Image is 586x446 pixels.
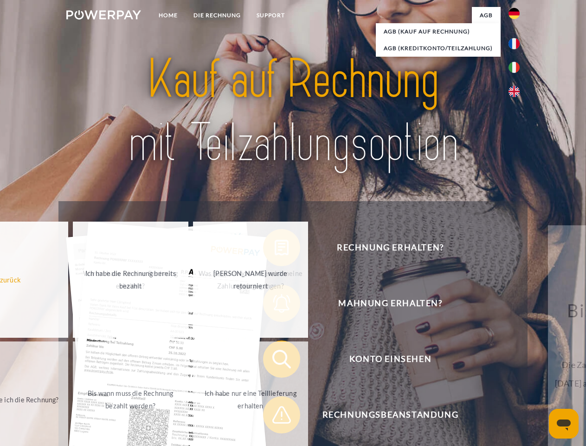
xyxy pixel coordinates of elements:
[263,396,504,433] button: Rechnungsbeanstandung
[78,387,183,412] div: Bis wann muss die Rechnung bezahlt werden?
[151,7,186,24] a: Home
[277,341,504,378] span: Konto einsehen
[509,86,520,97] img: en
[277,396,504,433] span: Rechnungsbeanstandung
[263,285,504,322] button: Mahnung erhalten?
[376,23,501,40] a: AGB (Kauf auf Rechnung)
[199,267,303,292] div: [PERSON_NAME] wurde retourniert
[78,267,183,292] div: Ich habe die Rechnung bereits bezahlt
[89,45,497,178] img: title-powerpay_de.svg
[199,387,303,412] div: Ich habe nur eine Teillieferung erhalten
[277,229,504,266] span: Rechnung erhalten?
[263,341,504,378] button: Konto einsehen
[376,40,501,57] a: AGB (Kreditkonto/Teilzahlung)
[472,7,501,24] a: agb
[249,7,293,24] a: SUPPORT
[509,38,520,49] img: fr
[66,10,141,20] img: logo-powerpay-white.svg
[263,229,504,266] button: Rechnung erhalten?
[186,7,249,24] a: DIE RECHNUNG
[277,285,504,322] span: Mahnung erhalten?
[509,8,520,19] img: de
[509,62,520,73] img: it
[549,409,579,439] iframe: Schaltfläche zum Öffnen des Messaging-Fensters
